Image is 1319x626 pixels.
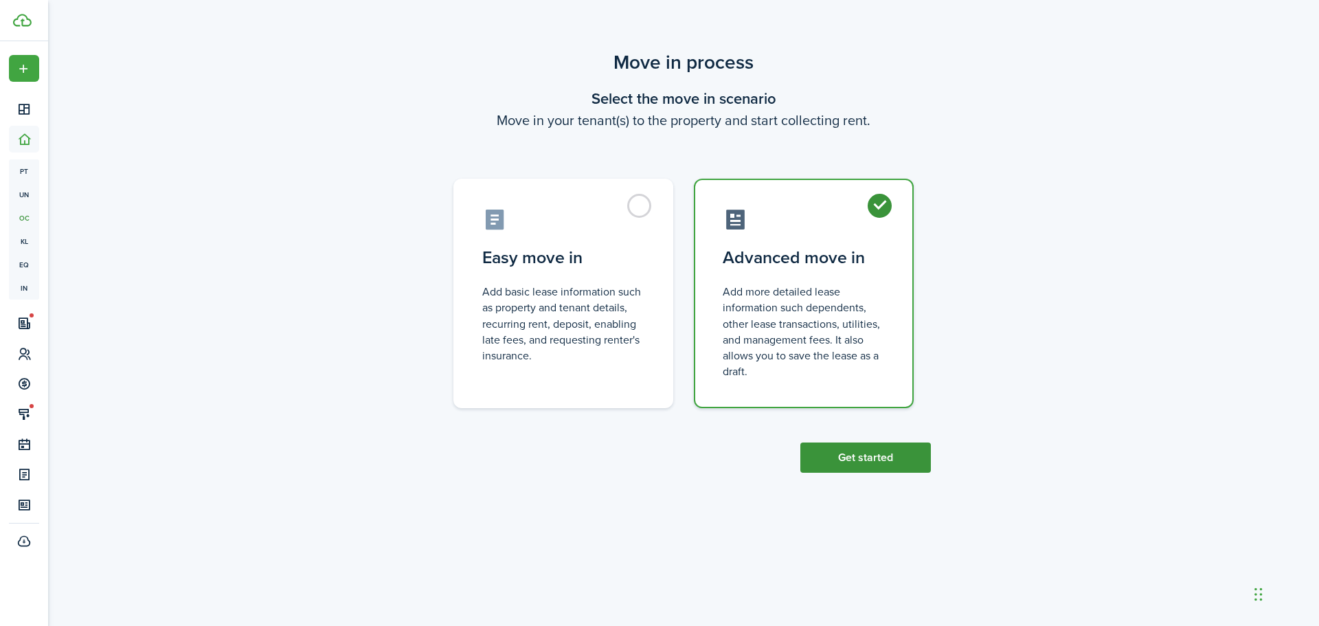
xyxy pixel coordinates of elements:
iframe: Chat Widget [1090,478,1319,626]
scenario-title: Move in process [436,48,931,77]
a: kl [9,230,39,253]
a: in [9,276,39,300]
wizard-step-header-description: Move in your tenant(s) to the property and start collecting rent. [436,110,931,131]
a: eq [9,253,39,276]
button: Open menu [9,55,39,82]
img: TenantCloud [13,14,32,27]
div: Drag [1254,574,1263,615]
a: pt [9,159,39,183]
control-radio-card-title: Advanced move in [723,245,885,270]
wizard-step-header-title: Select the move in scenario [436,87,931,110]
button: Get started [800,443,931,473]
control-radio-card-description: Add basic lease information such as property and tenant details, recurring rent, deposit, enablin... [482,284,644,364]
a: un [9,183,39,206]
a: oc [9,206,39,230]
control-radio-card-description: Add more detailed lease information such dependents, other lease transactions, utilities, and man... [723,284,885,379]
control-radio-card-title: Easy move in [482,245,644,270]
